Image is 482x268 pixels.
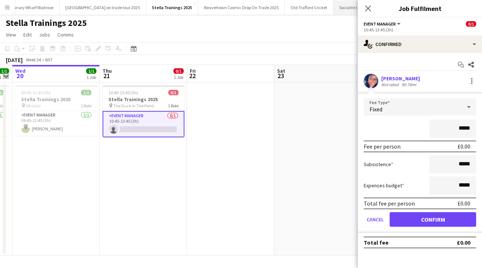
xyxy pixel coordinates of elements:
div: £0.00 [458,200,470,207]
span: 10:45-13:45 (3h) [108,90,138,95]
button: [GEOGRAPHIC_DATA] on trade tour 2025 [60,0,146,15]
div: 1 Job [174,74,183,80]
button: Socialite Launch Event [333,0,388,15]
span: Wed [15,68,26,74]
span: View [6,31,16,38]
label: Subsistence [364,161,393,168]
div: Not rated [381,82,400,87]
span: 1 Role [81,103,91,108]
span: Comms [57,31,74,38]
span: 22 [189,72,196,80]
app-job-card: 09:45-12:45 (3h)1/1Stella Trainings 2025 Whistler1 RoleEvent Manager1/109:45-12:45 (3h)[PERSON_NAME] [15,85,97,136]
button: Confirm [390,212,476,227]
button: Stella Trainings 2025 [146,0,198,15]
span: 1/1 [81,90,91,95]
div: [DATE] [6,56,23,64]
span: Jobs [39,31,50,38]
button: Cancel [364,212,387,227]
span: 0/1 [466,21,476,27]
span: 23 [276,72,285,80]
div: Fee per person [364,143,401,150]
span: 1/1 [86,68,96,74]
span: Edit [23,31,32,38]
span: Fri [190,68,196,74]
button: Old Trafford Cricket [285,0,333,15]
span: 09:45-12:45 (3h) [21,90,51,95]
div: 90.74mi [400,82,418,87]
span: Sat [277,68,285,74]
span: 20 [14,72,26,80]
h3: Stella Trainings 2025 [103,96,184,103]
span: Fixed [370,106,382,113]
a: Edit [20,30,35,39]
h3: Stella Trainings 2025 [15,96,97,103]
span: Thu [103,68,112,74]
div: £0.00 [458,143,470,150]
div: Total fee per person [364,200,415,207]
div: 1 Job [87,74,96,80]
div: Total fee [364,239,389,246]
a: View [3,30,19,39]
div: [PERSON_NAME] [381,75,420,82]
span: 1 Role [168,103,179,108]
h3: Job Fulfilment [358,4,482,13]
span: 21 [102,72,112,80]
app-card-role: Event Manager0/110:45-13:45 (3h) [103,111,184,137]
a: Comms [54,30,77,39]
div: 10:45-13:45 (3h) [364,27,476,32]
app-job-card: 10:45-13:45 (3h)0/1Stella Trainings 2025 The Duck In The Pond1 RoleEvent Manager0/110:45-13:45 (3h) [103,85,184,137]
span: The Duck In The Pond [113,103,154,108]
span: 0/1 [173,68,184,74]
span: Event Manager [364,21,396,27]
span: 0/1 [168,90,179,95]
label: Expenses budget [364,182,404,189]
button: Event Manager [364,21,402,27]
h1: Stella Trainings 2025 [6,18,87,28]
div: Confirmed [358,35,482,53]
div: BST [45,57,53,62]
div: £0.00 [457,239,470,246]
span: Week 34 [24,57,42,62]
app-card-role: Event Manager1/109:45-12:45 (3h)[PERSON_NAME] [15,111,97,136]
span: Whistler [26,103,41,108]
button: Beavertown Cosmic Drop On Trade 2025 [198,0,285,15]
a: Jobs [36,30,53,39]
